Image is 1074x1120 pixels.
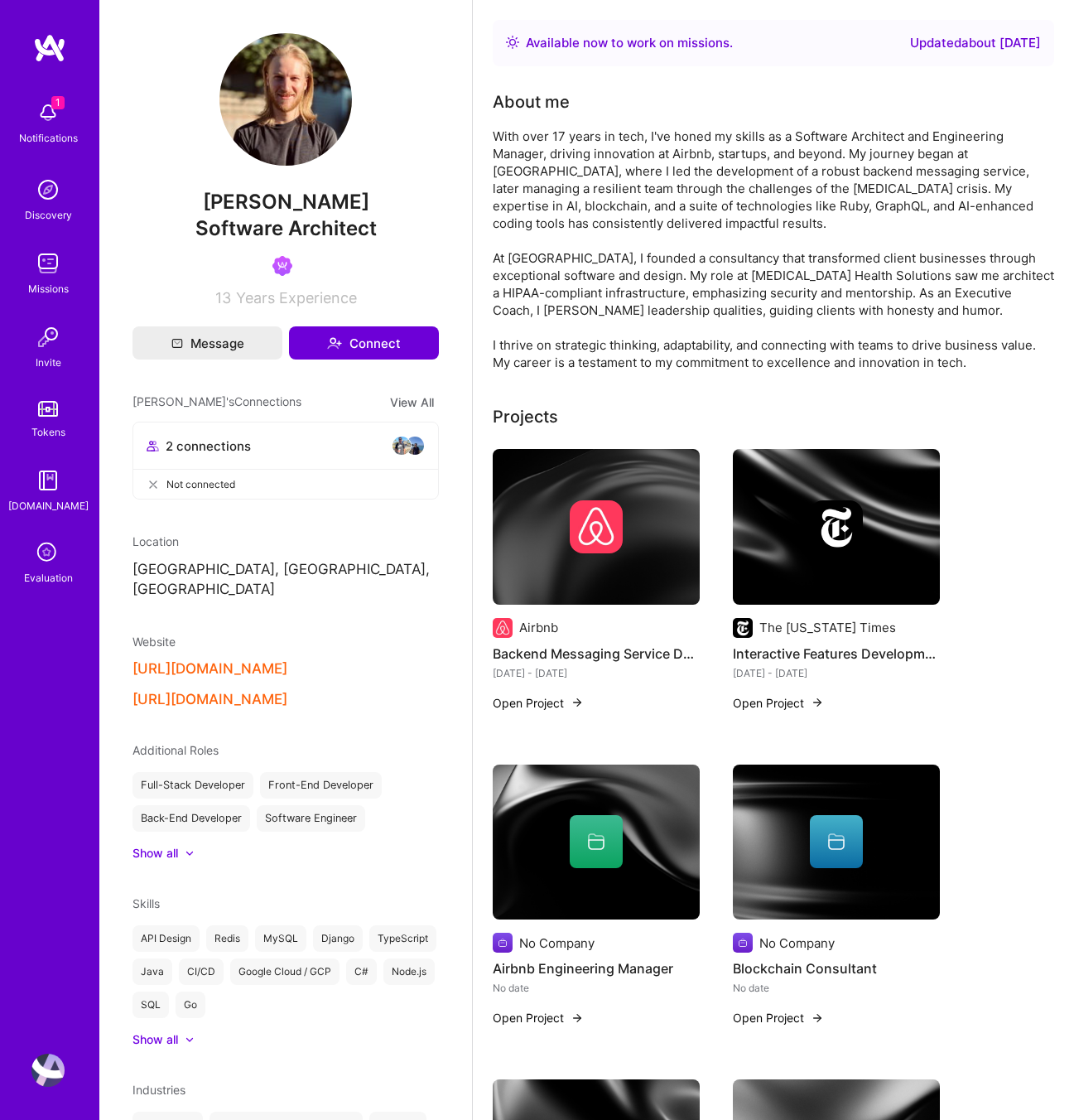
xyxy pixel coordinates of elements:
div: CI/CD [179,958,224,985]
img: arrow-right [811,696,824,709]
img: Company logo [733,933,753,953]
div: API Design [132,925,200,952]
a: User Avatar [27,1054,69,1087]
div: With over 17 years in tech, I've honed my skills as a Software Architect and Engineering Manager,... [493,128,1054,371]
div: Show all [132,845,178,862]
span: 13 [215,289,231,307]
div: No Company [759,934,835,952]
p: [GEOGRAPHIC_DATA], [GEOGRAPHIC_DATA], [GEOGRAPHIC_DATA] [132,560,439,600]
div: Go [176,992,205,1018]
span: [PERSON_NAME] [132,190,439,215]
img: Been on Mission [272,256,292,276]
span: 1 [51,96,65,109]
img: Availability [506,36,519,49]
button: Open Project [733,1009,824,1026]
div: Updated about [DATE] [910,33,1041,53]
div: Node.js [383,958,435,985]
img: Company logo [493,618,513,638]
button: Connect [289,326,439,360]
span: [PERSON_NAME]'s Connections [132,393,301,412]
h4: Airbnb Engineering Manager [493,958,700,979]
div: [DATE] - [DATE] [493,664,700,682]
div: Front-End Developer [260,772,382,799]
div: The [US_STATE] Times [759,619,896,636]
div: Full-Stack Developer [132,772,253,799]
img: avatar [405,436,425,456]
i: icon Mail [171,337,183,349]
div: Location [132,533,439,550]
div: MySQL [255,925,306,952]
div: Discovery [25,206,72,224]
img: User Avatar [219,33,352,166]
img: cover [493,449,700,605]
h4: Backend Messaging Service Development [493,643,700,664]
img: discovery [31,173,65,206]
img: cover [733,765,940,920]
div: Google Cloud / GCP [230,958,340,985]
i: icon Connect [327,336,342,350]
div: No date [493,979,700,997]
div: Back-End Developer [132,805,250,832]
span: 2 connections [166,437,251,455]
span: Skills [132,896,160,910]
span: Software Architect [195,216,377,240]
i: icon Collaborator [147,440,159,452]
img: arrow-right [811,1011,824,1025]
div: Evaluation [24,569,73,587]
span: Not connected [166,476,235,493]
button: Open Project [493,1009,584,1026]
i: icon SelectionTeam [32,538,64,569]
div: C# [346,958,377,985]
span: Additional Roles [132,743,219,757]
img: Company logo [493,933,513,953]
div: TypeScript [369,925,436,952]
button: Open Project [733,694,824,712]
img: Company logo [810,500,863,553]
div: Tokens [31,423,65,441]
img: teamwork [31,247,65,280]
button: [URL][DOMAIN_NAME] [132,660,287,678]
h4: Blockchain Consultant [733,958,940,979]
img: logo [33,33,66,63]
button: 2 connectionsavataravatarNot connected [132,422,439,500]
div: Software Engineer [257,805,365,832]
div: [DATE] - [DATE] [733,664,940,682]
button: Message [132,326,282,360]
span: Website [132,635,176,649]
img: User Avatar [31,1054,65,1087]
div: SQL [132,992,169,1018]
button: [URL][DOMAIN_NAME] [132,691,287,708]
img: Company logo [570,500,623,553]
div: [DOMAIN_NAME] [8,497,89,514]
div: Airbnb [519,619,558,636]
img: cover [493,765,700,920]
img: arrow-right [571,1011,584,1025]
img: cover [733,449,940,605]
div: Show all [132,1031,178,1048]
div: Java [132,958,172,985]
div: Redis [206,925,248,952]
div: Projects [493,404,558,429]
div: Notifications [19,129,78,147]
img: bell [31,96,65,129]
img: arrow-right [571,696,584,709]
img: avatar [392,436,412,456]
span: Industries [132,1083,185,1097]
button: View All [385,393,439,412]
h4: Interactive Features Development [733,643,940,664]
span: Years Experience [236,289,357,307]
img: tokens [38,401,58,417]
div: No date [733,979,940,997]
div: Missions [28,280,69,297]
img: Company logo [733,618,753,638]
div: No Company [519,934,595,952]
div: Django [313,925,363,952]
div: Invite [36,354,61,371]
button: Open Project [493,694,584,712]
div: Available now to work on missions . [526,33,733,53]
i: icon CloseGray [147,478,160,491]
div: About me [493,89,570,114]
img: guide book [31,464,65,497]
img: Invite [31,321,65,354]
